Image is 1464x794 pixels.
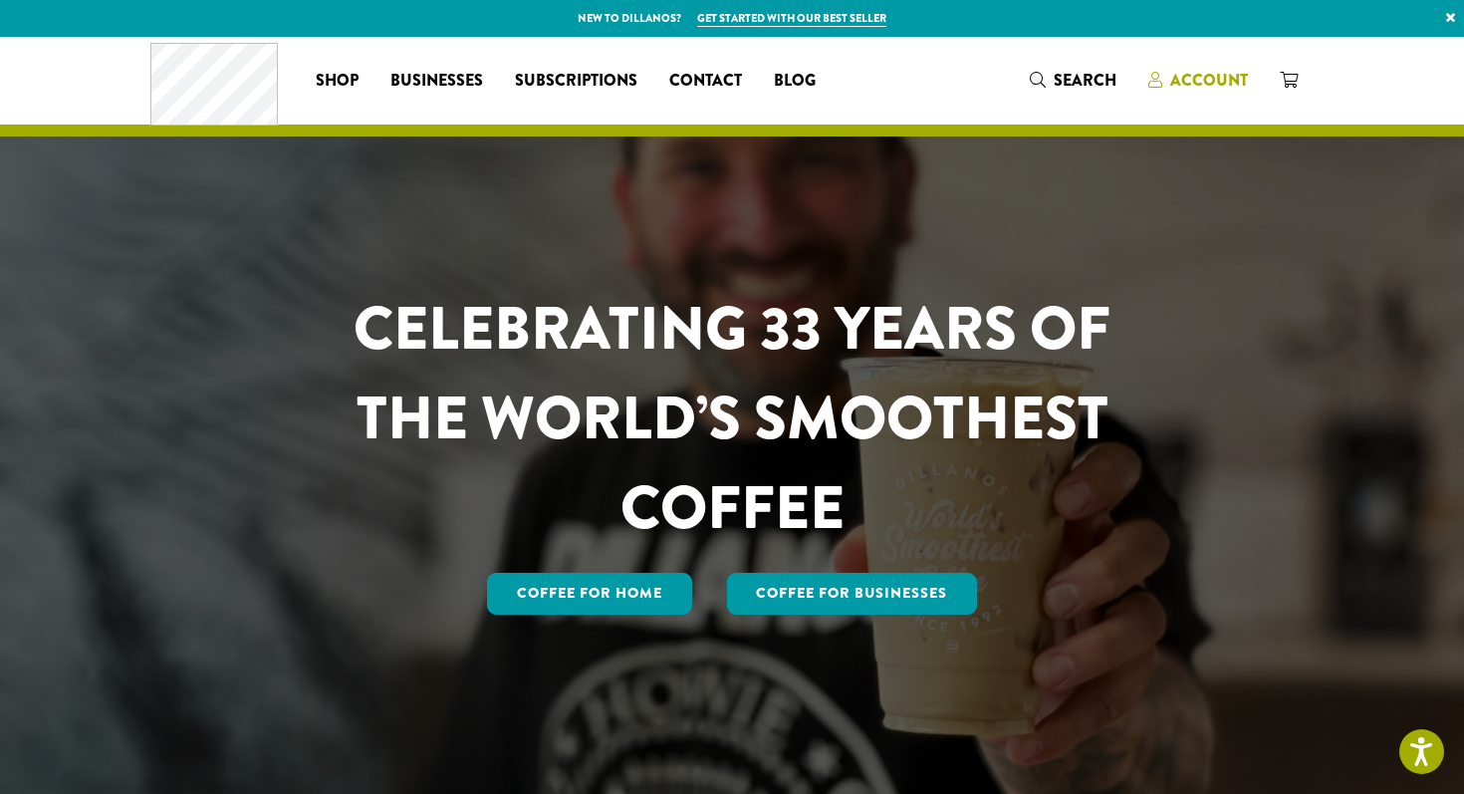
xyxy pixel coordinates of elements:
a: Shop [300,65,374,97]
a: Coffee for Home [487,573,692,615]
h1: CELEBRATING 33 YEARS OF THE WORLD’S SMOOTHEST COFFEE [295,284,1169,553]
span: Businesses [390,69,483,94]
span: Contact [669,69,742,94]
span: Shop [316,69,359,94]
a: Coffee For Businesses [727,573,978,615]
span: Subscriptions [515,69,637,94]
span: Blog [774,69,816,94]
span: Account [1170,69,1248,92]
a: Search [1014,64,1132,97]
a: Get started with our best seller [697,10,886,27]
span: Search [1054,69,1116,92]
